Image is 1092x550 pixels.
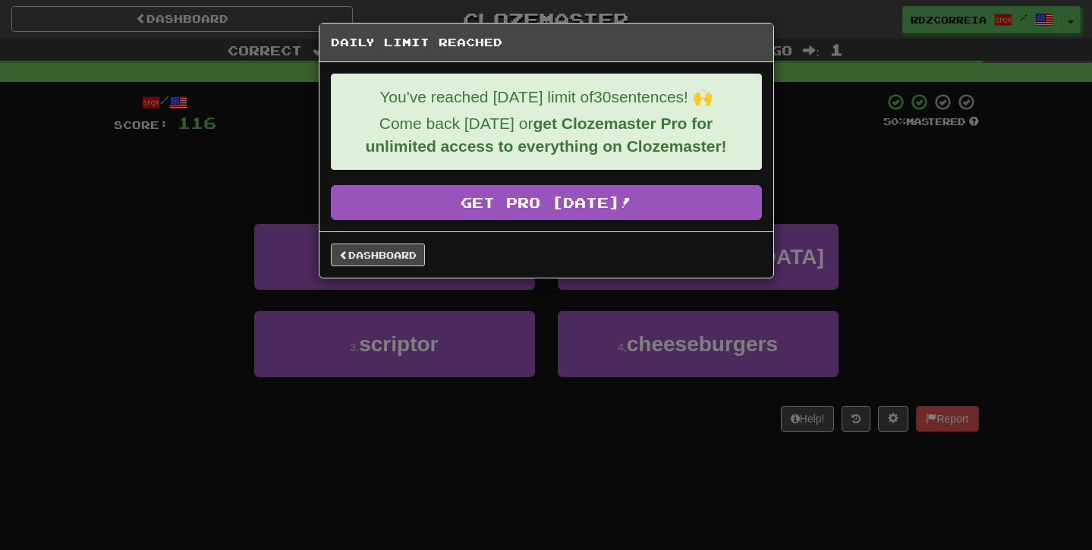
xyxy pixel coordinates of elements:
[331,185,762,220] a: Get Pro [DATE]!
[331,35,762,50] h5: Daily Limit Reached
[365,115,726,155] strong: get Clozemaster Pro for unlimited access to everything on Clozemaster!
[331,244,425,266] a: Dashboard
[343,112,750,158] p: Come back [DATE] or
[343,86,750,108] p: You've reached [DATE] limit of 30 sentences! 🙌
